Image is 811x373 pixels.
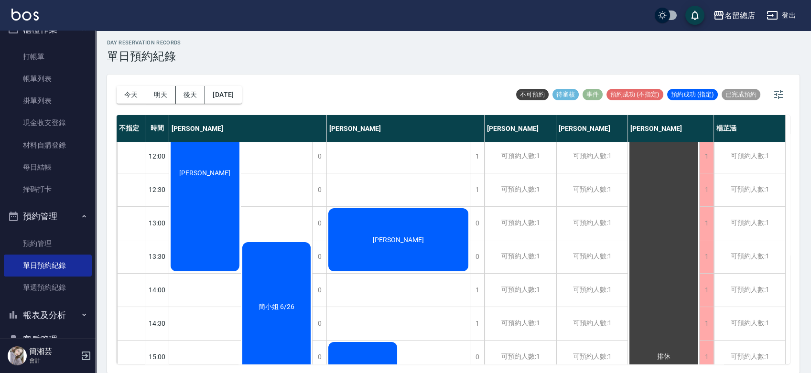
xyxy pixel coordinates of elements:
[722,90,760,99] span: 已完成預約
[763,7,800,24] button: 登出
[4,277,92,298] a: 單週預約紀錄
[4,233,92,255] a: 預約管理
[145,273,169,307] div: 14:00
[470,173,484,206] div: 1
[8,346,27,365] img: Person
[556,173,627,206] div: 可預約人數:1
[205,86,241,104] button: [DATE]
[117,86,146,104] button: 今天
[556,140,627,173] div: 可預約人數:1
[312,140,326,173] div: 0
[485,307,556,340] div: 可預約人數:1
[485,140,556,173] div: 可預約人數:1
[628,115,714,142] div: [PERSON_NAME]
[556,274,627,307] div: 可預約人數:1
[556,240,627,273] div: 可預約人數:1
[485,207,556,240] div: 可預約人數:1
[146,86,176,104] button: 明天
[4,178,92,200] a: 掃碼打卡
[709,6,759,25] button: 名留總店
[556,207,627,240] div: 可預約人數:1
[4,46,92,68] a: 打帳單
[714,207,785,240] div: 可預約人數:1
[485,115,556,142] div: [PERSON_NAME]
[714,173,785,206] div: 可預約人數:1
[145,307,169,340] div: 14:30
[470,140,484,173] div: 1
[714,307,785,340] div: 可預約人數:1
[145,139,169,173] div: 12:00
[655,352,672,361] span: 排休
[699,240,714,273] div: 1
[516,90,549,99] span: 不可預約
[714,240,785,273] div: 可預約人數:1
[29,356,78,365] p: 會計
[699,207,714,240] div: 1
[11,9,39,21] img: Logo
[4,303,92,328] button: 報表及分析
[4,112,92,134] a: 現金收支登錄
[699,173,714,206] div: 1
[714,115,786,142] div: 楊芷涵
[4,68,92,90] a: 帳單列表
[667,90,718,99] span: 預約成功 (指定)
[485,173,556,206] div: 可預約人數:1
[470,274,484,307] div: 1
[257,303,296,311] span: 簡小姐 6/26
[176,86,205,104] button: 後天
[4,90,92,112] a: 掛單列表
[312,207,326,240] div: 0
[312,173,326,206] div: 0
[699,307,714,340] div: 1
[145,115,169,142] div: 時間
[107,40,181,46] h2: day Reservation records
[4,255,92,277] a: 單日預約紀錄
[312,307,326,340] div: 0
[556,115,628,142] div: [PERSON_NAME]
[145,206,169,240] div: 13:00
[177,169,232,177] span: [PERSON_NAME]
[145,240,169,273] div: 13:30
[606,90,663,99] span: 預約成功 (不指定)
[29,347,78,356] h5: 簡湘芸
[145,173,169,206] div: 12:30
[485,274,556,307] div: 可預約人數:1
[552,90,579,99] span: 待審核
[699,140,714,173] div: 1
[4,204,92,229] button: 預約管理
[4,134,92,156] a: 材料自購登錄
[470,240,484,273] div: 0
[556,307,627,340] div: 可預約人數:1
[685,6,704,25] button: save
[107,50,181,63] h3: 單日預約紀錄
[327,115,485,142] div: [PERSON_NAME]
[371,236,426,244] span: [PERSON_NAME]
[714,274,785,307] div: 可預約人數:1
[312,274,326,307] div: 0
[724,10,755,21] div: 名留總店
[699,274,714,307] div: 1
[4,156,92,178] a: 每日結帳
[583,90,603,99] span: 事件
[470,307,484,340] div: 1
[169,115,327,142] div: [PERSON_NAME]
[470,207,484,240] div: 0
[485,240,556,273] div: 可預約人數:1
[714,140,785,173] div: 可預約人數:1
[312,240,326,273] div: 0
[4,327,92,352] button: 客戶管理
[117,115,145,142] div: 不指定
